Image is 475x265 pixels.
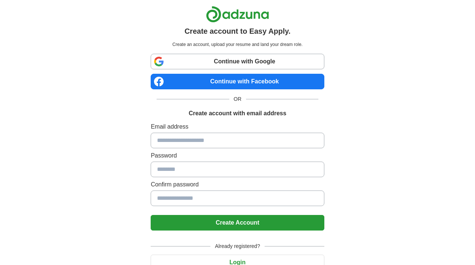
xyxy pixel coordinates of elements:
[206,6,269,23] img: Adzuna logo
[151,74,324,89] a: Continue with Facebook
[210,242,264,250] span: Already registered?
[151,54,324,69] a: Continue with Google
[151,122,324,131] label: Email address
[184,26,291,37] h1: Create account to Easy Apply.
[189,109,286,118] h1: Create account with email address
[229,95,246,103] span: OR
[151,180,324,189] label: Confirm password
[151,151,324,160] label: Password
[151,215,324,231] button: Create Account
[152,41,322,48] p: Create an account, upload your resume and land your dream role.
